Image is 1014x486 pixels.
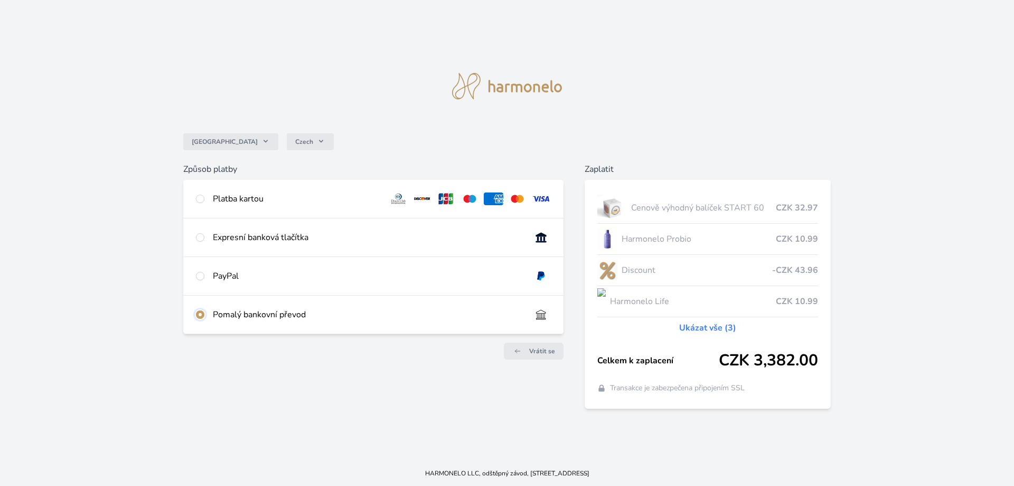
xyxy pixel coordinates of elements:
[610,383,745,393] span: Transakce je zabezpečena připojením SSL
[295,137,313,146] span: Czech
[772,264,818,277] span: -CZK 43.96
[213,192,381,205] div: Platba kartou
[622,233,776,245] span: Harmonelo Probio
[436,192,456,205] img: jcb.svg
[585,163,831,176] h6: Zaplatit
[531,308,551,321] img: bankTransfer_IBAN.svg
[719,351,818,370] span: CZK 3,382.00
[508,192,527,205] img: mc.svg
[776,201,818,214] span: CZK 32.97
[776,233,818,245] span: CZK 10.99
[597,257,617,283] img: discount-lo.png
[213,308,523,321] div: Pomalý bankovní převod
[679,322,736,334] a: Ukázat vše (3)
[504,343,564,360] a: Vrátit se
[192,137,258,146] span: [GEOGRAPHIC_DATA]
[287,133,334,150] button: Czech
[389,192,408,205] img: diners.svg
[597,354,719,367] span: Celkem k zaplacení
[183,133,278,150] button: [GEOGRAPHIC_DATA]
[776,295,818,308] span: CZK 10.99
[597,288,606,315] img: CLEAN_LIFE_se_stinem_x-lo.jpg
[183,163,564,176] h6: Způsob platby
[412,192,432,205] img: discover.svg
[213,231,523,244] div: Expresní banková tlačítka
[597,226,617,252] img: CLEAN_PROBIO_se_stinem_x-lo.jpg
[531,231,551,244] img: onlineBanking_CZ.svg
[631,201,776,214] span: Cenově výhodný balíček START 60
[213,270,523,282] div: PayPal
[597,195,627,221] img: start.jpg
[460,192,480,205] img: maestro.svg
[531,270,551,282] img: paypal.svg
[529,347,555,355] span: Vrátit se
[531,192,551,205] img: visa.svg
[452,73,562,99] img: logo.svg
[622,264,773,277] span: Discount
[610,295,776,308] span: Harmonelo Life
[484,192,503,205] img: amex.svg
